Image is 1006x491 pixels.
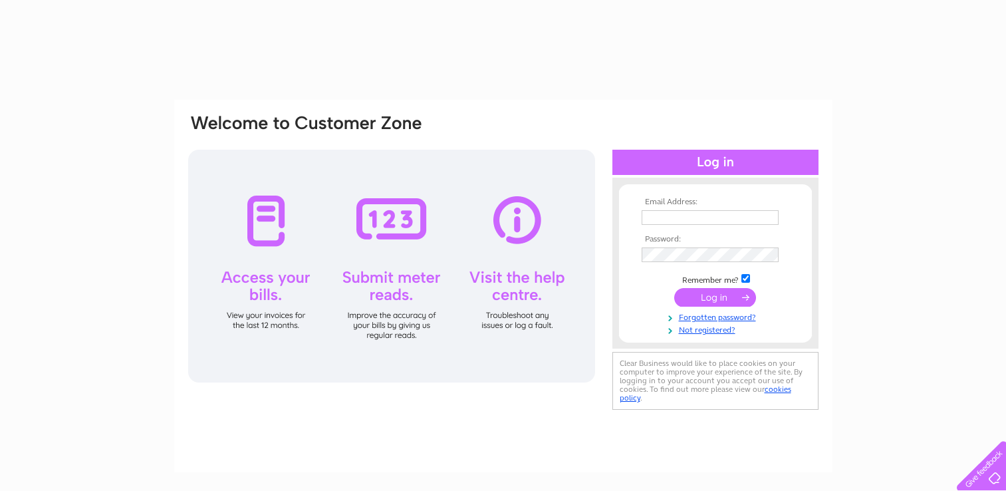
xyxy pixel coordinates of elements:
input: Submit [674,288,756,307]
a: cookies policy [620,385,791,403]
a: Not registered? [642,323,793,335]
th: Password: [638,235,793,244]
a: Forgotten password? [642,310,793,323]
td: Remember me? [638,272,793,285]
div: Clear Business would like to place cookies on your computer to improve your experience of the sit... [612,352,818,410]
th: Email Address: [638,198,793,207]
